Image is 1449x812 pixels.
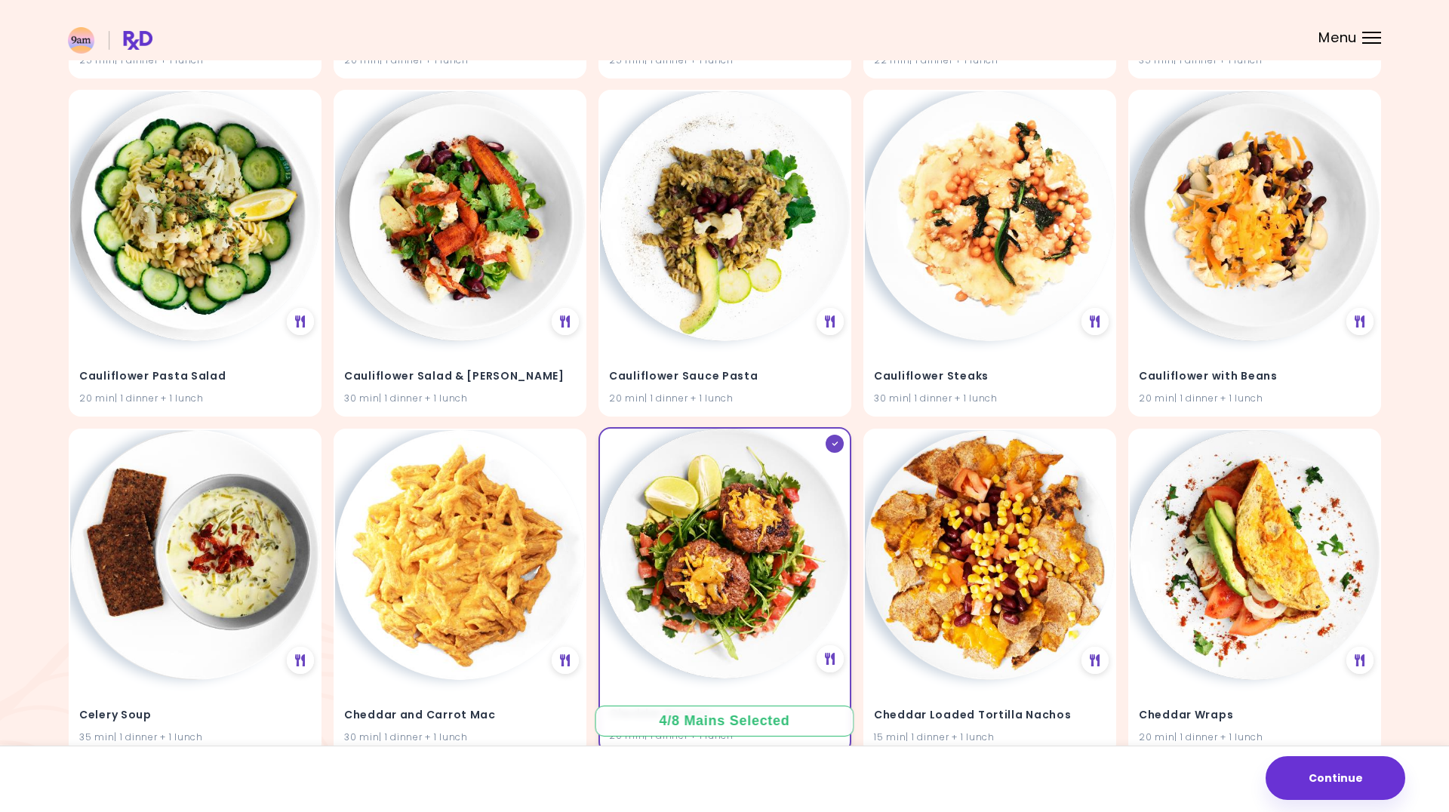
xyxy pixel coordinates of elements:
[79,703,311,727] h4: Celery Soup
[552,308,579,335] div: See Meal Plan
[1266,756,1405,800] button: Continue
[287,647,314,674] div: See Meal Plan
[287,308,314,335] div: See Meal Plan
[874,53,1106,67] div: 22 min | 1 dinner + 1 lunch
[648,712,801,730] div: 4 / 8 Mains Selected
[1346,308,1374,335] div: See Meal Plan
[609,728,841,743] div: 20 min | 1 dinner + 1 lunch
[344,703,576,727] h4: Cheddar and Carrot Mac
[1139,364,1371,389] h4: Cauliflower with Beans
[1318,31,1357,45] span: Menu
[79,364,311,389] h4: Cauliflower Pasta Salad
[344,53,576,67] div: 20 min | 1 dinner + 1 lunch
[609,702,841,726] h4: Cheddar Burgers
[609,364,841,389] h4: Cauliflower Sauce Pasta
[552,647,579,674] div: See Meal Plan
[609,392,841,406] div: 20 min | 1 dinner + 1 lunch
[1139,730,1371,744] div: 20 min | 1 dinner + 1 lunch
[344,392,576,406] div: 30 min | 1 dinner + 1 lunch
[79,392,311,406] div: 20 min | 1 dinner + 1 lunch
[1139,392,1371,406] div: 20 min | 1 dinner + 1 lunch
[68,27,152,54] img: RxDiet
[874,730,1106,744] div: 15 min | 1 dinner + 1 lunch
[344,364,576,389] h4: Cauliflower Salad & Carrot Bacon
[1346,647,1374,674] div: See Meal Plan
[874,703,1106,727] h4: Cheddar Loaded Tortilla Nachos
[1081,308,1109,335] div: See Meal Plan
[79,53,311,67] div: 25 min | 1 dinner + 1 lunch
[817,645,844,672] div: See Meal Plan
[1081,647,1109,674] div: See Meal Plan
[1139,53,1371,67] div: 35 min | 1 dinner + 1 lunch
[874,364,1106,389] h4: Cauliflower Steaks
[79,730,311,744] div: 35 min | 1 dinner + 1 lunch
[609,53,841,67] div: 25 min | 1 dinner + 1 lunch
[817,308,844,335] div: See Meal Plan
[874,392,1106,406] div: 30 min | 1 dinner + 1 lunch
[1139,703,1371,727] h4: Cheddar Wraps
[344,730,576,744] div: 30 min | 1 dinner + 1 lunch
